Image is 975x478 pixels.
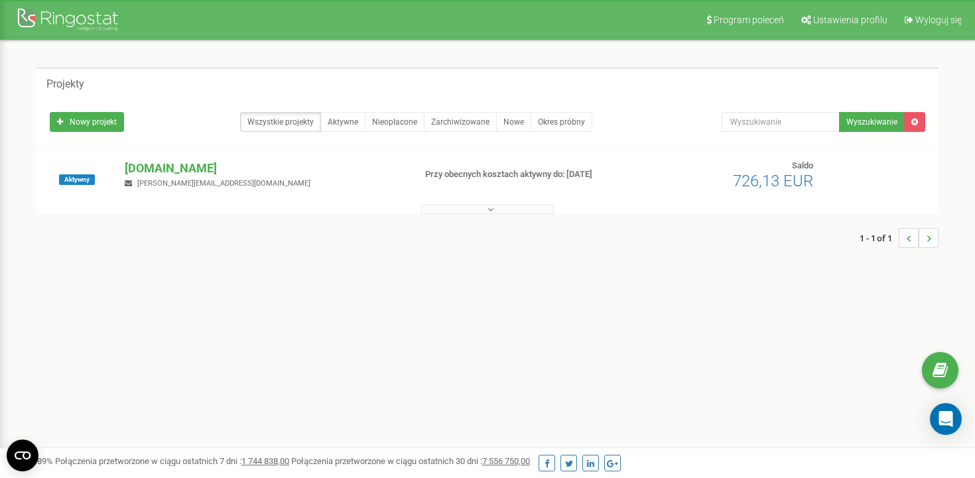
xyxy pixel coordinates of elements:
span: Aktywny [59,174,95,185]
a: Nowy projekt [50,112,124,132]
button: Open CMP widget [7,440,38,471]
p: Przy obecnych kosztach aktywny do: [DATE] [425,168,629,181]
p: [DOMAIN_NAME] [125,160,403,177]
h5: Projekty [46,78,84,90]
button: Wyszukiwanie [839,112,905,132]
span: 726,13 EUR [733,172,813,190]
span: Saldo [792,160,813,170]
a: Zarchiwizowane [424,112,497,132]
a: Wszystkie projekty [240,112,321,132]
span: 1 - 1 of 1 [860,228,899,248]
input: Wyszukiwanie [722,112,840,132]
a: Aktywne [320,112,365,132]
span: Ustawienia profilu [813,15,887,25]
span: Połączenia przetworzone w ciągu ostatnich 7 dni : [55,456,289,466]
u: 1 744 838,00 [241,456,289,466]
a: Okres próbny [531,112,592,132]
nav: ... [860,215,939,261]
a: Nowe [496,112,531,132]
span: Program poleceń [714,15,784,25]
div: Open Intercom Messenger [930,403,962,435]
u: 7 556 750,00 [482,456,530,466]
span: [PERSON_NAME][EMAIL_ADDRESS][DOMAIN_NAME] [137,179,310,188]
a: Nieopłacone [365,112,424,132]
span: Wyloguj się [915,15,962,25]
span: Połączenia przetworzone w ciągu ostatnich 30 dni : [291,456,530,466]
